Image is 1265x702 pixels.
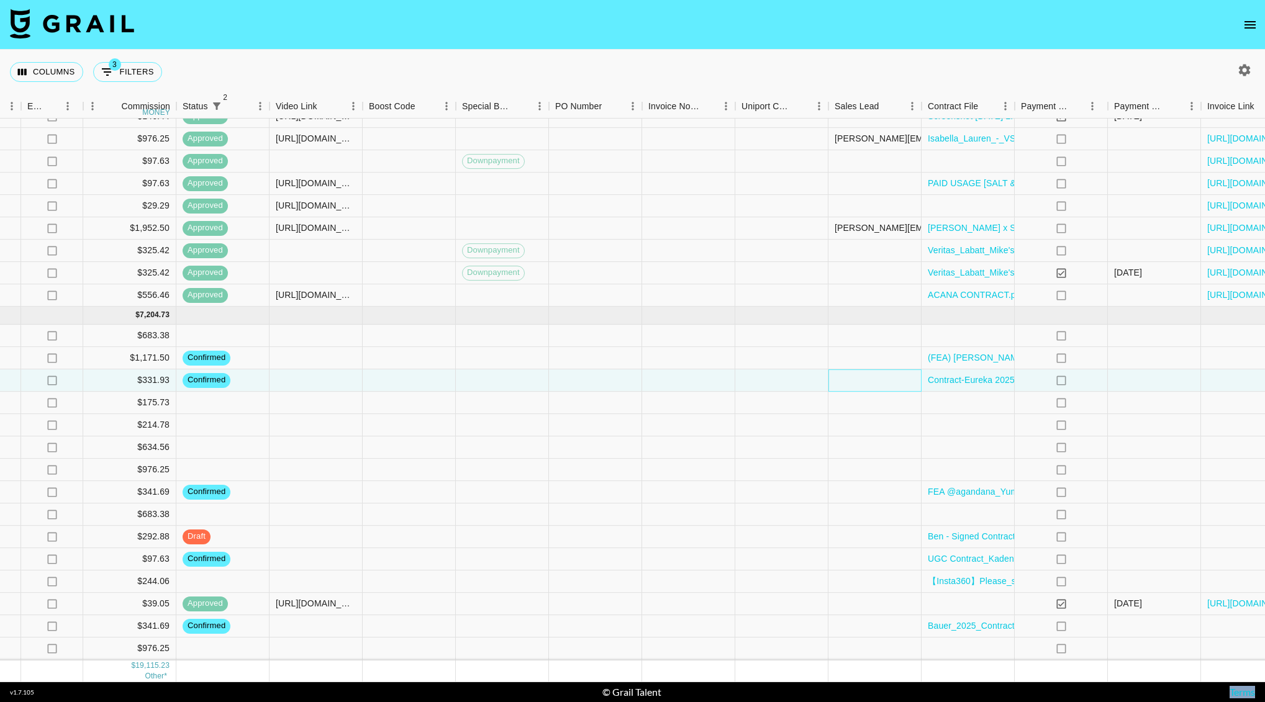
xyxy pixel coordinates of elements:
[131,660,135,670] div: $
[10,62,83,82] button: Select columns
[928,222,1213,235] a: [PERSON_NAME] x SAXX Talent Agreement_Influencers_2025 (1).docx
[83,414,176,436] div: $214.78
[93,62,162,82] button: Show filters
[83,128,176,150] div: $976.25
[83,262,176,284] div: $325.42
[276,289,356,302] div: https://www.instagram.com/reel/DN1b6Ll3AoL/?igsh=bWc2ZW92eGxraDhp
[183,178,228,189] span: approved
[208,97,225,115] button: Show filters
[45,97,62,115] button: Sort
[183,133,228,145] span: approved
[344,97,363,115] button: Menu
[83,436,176,459] div: $634.56
[903,97,922,115] button: Menu
[83,369,176,392] div: $331.93
[183,531,211,542] span: draft
[83,173,176,195] div: $97.63
[270,94,363,119] div: Video Link
[928,289,1023,302] a: ACANA CONTRACT.pdf
[225,97,243,115] button: Sort
[83,325,176,347] div: $683.38
[1108,94,1201,119] div: Payment Sent Date
[183,222,228,234] span: approved
[1114,110,1142,123] div: 9/29/2025
[83,150,176,173] div: $97.63
[462,94,513,119] div: Special Booking Type
[208,97,225,115] div: 2 active filters
[183,374,230,386] span: confirmed
[928,486,1068,498] a: FEA @agandana_Yum!Brands_.pdf
[183,94,208,119] div: Status
[437,97,456,115] button: Menu
[83,284,176,307] div: $556.46
[1207,94,1254,119] div: Invoice Link
[928,531,1030,543] a: Ben - Signed Contract.pdf
[183,267,228,279] span: approved
[83,347,176,369] div: $1,171.50
[1230,686,1255,698] a: Terms
[928,267,1255,279] a: Veritas_Labatt_Mike's Hard Agreement_Nolan [PERSON_NAME] (1).docx copy.pdf
[928,133,1126,145] a: Isabella_Lauren_-_VS_-_SOW4_-_SISV_edits.pdf
[928,178,1148,190] a: PAID USAGE [SALT & STONE x [PERSON_NAME]].pdf
[828,94,922,119] div: Sales Lead
[717,97,735,115] button: Menu
[276,178,356,190] div: https://www.tiktok.com/@isabella.lauren/video/7394584122317868319
[978,97,995,115] button: Sort
[142,109,170,116] div: money
[835,94,879,119] div: Sales Lead
[317,97,335,115] button: Sort
[735,94,828,119] div: Uniport Contact Email
[176,94,270,119] div: Status
[928,352,1215,364] a: (FEA) [PERSON_NAME] SharkNinja_Influencer Agreement_([DATE]).pdf
[83,195,176,217] div: $29.29
[145,671,167,680] span: € 156.20, CA$ 3,590.65
[602,686,661,698] div: © Grail Talent
[183,598,228,610] span: approved
[623,97,642,115] button: Menu
[109,58,121,71] span: 3
[792,97,810,115] button: Sort
[121,94,170,119] div: Commission
[922,94,1015,119] div: Contract File
[83,570,176,593] div: $244.06
[104,97,121,115] button: Sort
[183,553,230,565] span: confirmed
[276,222,356,235] div: https://www.instagram.com/reel/DOMEVAbjlUR/?igsh=MXJ1dWNreDY0Y3I2Nw==
[10,688,34,696] div: v 1.7.105
[83,217,176,240] div: $1,952.50
[183,486,230,498] span: confirmed
[928,553,1197,565] a: UGC Contract_Kaden Bowler • Oats Overnight ([DATE]).docx (1).pdf
[415,97,433,115] button: Sort
[928,94,978,119] div: Contract File
[135,660,170,670] div: 19,115.23
[602,97,619,115] button: Sort
[83,240,176,262] div: $325.42
[369,94,415,119] div: Boost Code
[251,97,270,115] button: Menu
[83,459,176,481] div: $976.25
[549,94,642,119] div: PO Number
[58,97,77,115] button: Menu
[928,110,1069,123] a: Screenshot [DATE] 2.51.35 PM.jpeg
[83,548,176,570] div: $97.63
[642,94,735,119] div: Invoice Notes
[183,110,228,122] span: approved
[83,615,176,637] div: $341.69
[741,94,792,119] div: Uniport Contact Email
[1165,97,1182,115] button: Sort
[928,575,1168,588] a: 【Insta360】Please_sign：USD-2500NK202509260341-.pdf
[1238,12,1263,37] button: open drawer
[83,392,176,414] div: $175.73
[83,97,102,115] button: Menu
[555,94,602,119] div: PO Number
[183,352,230,364] span: confirmed
[183,245,228,256] span: approved
[456,94,549,119] div: Special Booking Type
[1015,94,1108,119] div: Payment Sent
[183,155,228,167] span: approved
[699,97,717,115] button: Sort
[276,200,356,212] div: https://www.tiktok.com/@kadenbowler/video/7548235705902714125?_t=ZT-8zb29FFWX9C&_r=1
[928,374,1130,387] a: Contract-Eureka 2025-agandana.docx - signed .pdf
[276,110,356,123] div: https://www.tiktok.com/@agandana/video/7553019997962898743?_t=ZT-8zwudduauGE&_r=1
[1083,97,1102,115] button: Menu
